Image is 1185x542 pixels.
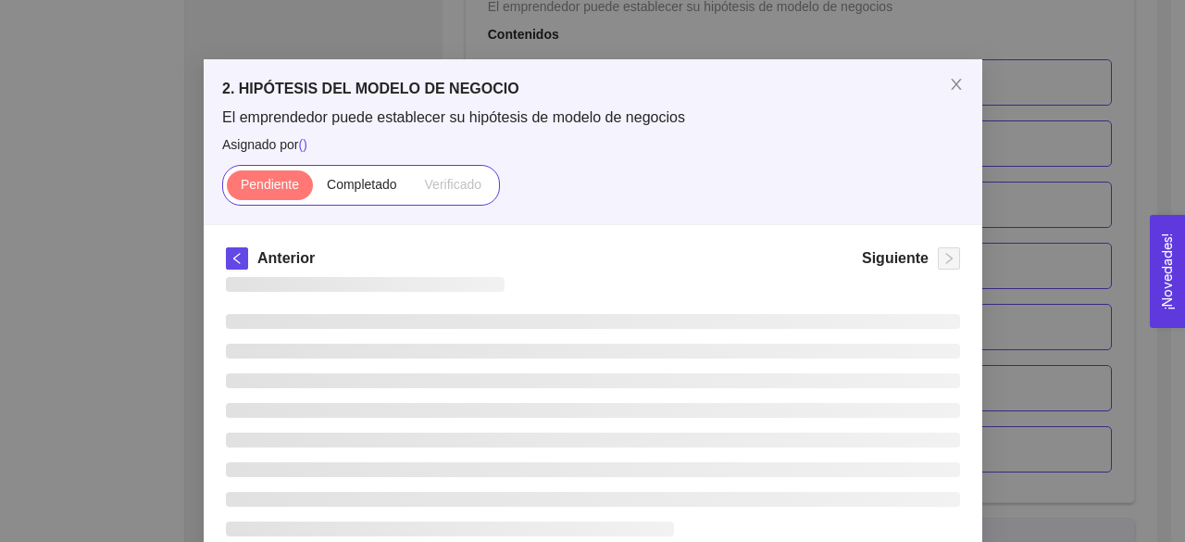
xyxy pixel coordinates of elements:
[1150,215,1185,328] button: Open Feedback Widget
[327,177,397,192] span: Completado
[861,247,928,270] h5: Siguiente
[222,134,964,155] span: Asignado por
[227,252,247,265] span: left
[298,137,306,152] span: ( )
[949,77,964,92] span: close
[424,177,480,192] span: Verificado
[222,78,964,100] h5: 2. HIPÓTESIS DEL MODELO DE NEGOCIO
[938,247,960,270] button: right
[257,247,315,270] h5: Anterior
[226,247,248,270] button: left
[930,59,982,111] button: Close
[240,177,298,192] span: Pendiente
[222,107,964,128] span: El emprendedor puede establecer su hipótesis de modelo de negocios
